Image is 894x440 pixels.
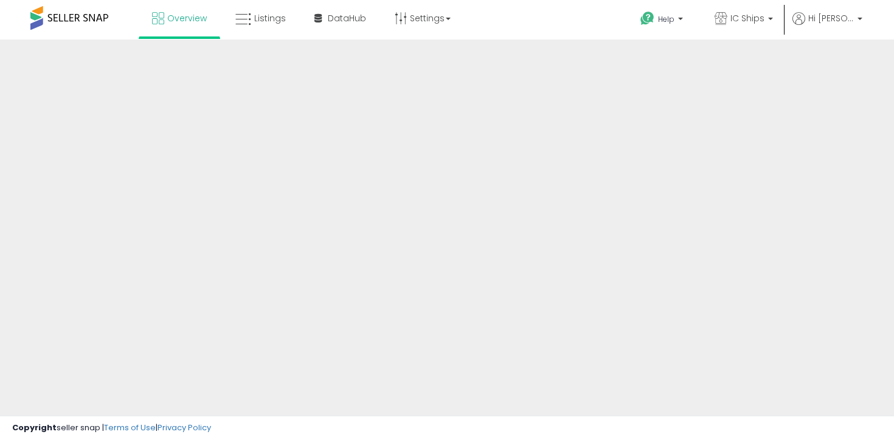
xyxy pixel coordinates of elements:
[730,12,764,24] span: IC Ships
[328,12,366,24] span: DataHub
[658,14,674,24] span: Help
[12,422,211,434] div: seller snap | |
[158,422,211,433] a: Privacy Policy
[104,422,156,433] a: Terms of Use
[640,11,655,26] i: Get Help
[792,12,862,40] a: Hi [PERSON_NAME]
[167,12,207,24] span: Overview
[808,12,854,24] span: Hi [PERSON_NAME]
[12,422,57,433] strong: Copyright
[631,2,695,40] a: Help
[254,12,286,24] span: Listings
